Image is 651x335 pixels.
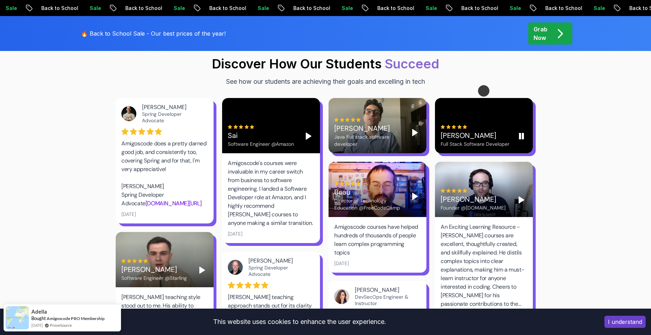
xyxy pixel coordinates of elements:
p: Sale [533,5,556,12]
span: Succeed [385,56,439,72]
div: [PERSON_NAME] [121,264,187,274]
img: Josh Long avatar [121,106,136,121]
img: Dan Vega avatar [228,260,243,275]
div: Amigoscode's courses were invaluable in my career switch from business to software engineering. I... [228,159,314,227]
div: Software Engineer @Starling [121,274,187,282]
div: [DATE] [228,230,242,237]
div: Full Stack Software Developer [441,140,509,148]
p: Back to School [485,5,533,12]
div: Founder @[DOMAIN_NAME] [441,204,505,211]
button: Play [196,264,208,276]
p: Sale [365,5,388,12]
a: Spring Developer Advocate [142,111,182,124]
div: [PERSON_NAME] [142,104,202,111]
a: Spring Developer Advocate [248,264,288,277]
div: This website uses cookies to enhance the user experience. [5,314,594,330]
p: Back to School [149,5,197,12]
div: [DATE] [121,211,136,218]
p: Back to School [65,5,113,12]
div: Beau [334,187,404,197]
div: [DATE] [334,260,349,267]
div: [PERSON_NAME] [441,130,509,140]
p: Sale [197,5,220,12]
h2: Discover How Our Students [212,57,439,71]
div: [PERSON_NAME] [334,123,404,133]
p: Back to School [317,5,365,12]
div: Director of Technology Education @FreeCodeCamp [334,197,404,211]
div: Amigoscode courses have helped hundreds of thousands of people learn complex programming topics [334,223,421,257]
span: Adella [31,309,47,315]
div: [PERSON_NAME] [248,257,309,264]
button: Play [409,127,421,138]
p: Sale [29,5,52,12]
p: Sale [449,5,472,12]
div: Java Full stack software developer [334,133,404,148]
div: [PERSON_NAME] [355,287,415,294]
img: Assma Fadhli avatar [334,289,349,304]
div: Sai [228,130,294,140]
button: Play [303,130,314,142]
span: Bought [31,315,46,321]
span: [DATE] [31,322,43,328]
div: An Exciting Learning Resource - [PERSON_NAME] courses are excellent, thoughtfully created, and sk... [441,223,527,308]
img: provesource social proof notification image [6,306,29,329]
p: Sale [113,5,136,12]
button: Pause [516,130,527,142]
a: [DOMAIN_NAME][URL] [145,200,201,207]
p: 🔥 Back to School Sale - Our best prices of the year! [81,29,226,38]
button: Play [409,191,421,202]
div: Software Engineer @Amazon [228,140,294,148]
button: Accept cookies [604,316,646,328]
div: [PERSON_NAME] [441,194,505,204]
p: Sale [617,5,640,12]
div: DevSecOps Engineer & Instructor [355,294,415,306]
p: Back to School [401,5,449,12]
div: Amigoscode does a pretty darned good job, and consistently too, covering Spring and for that, I'm... [121,139,208,208]
p: Back to School [233,5,281,12]
p: Sale [281,5,304,12]
a: Amigoscode PRO Membership [47,316,105,321]
p: See how our students are achieving their goals and excelling in tech [226,77,425,87]
p: Grab Now [534,25,547,42]
p: Back to School [569,5,617,12]
button: Play [516,194,527,206]
a: ProveSource [50,322,72,328]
